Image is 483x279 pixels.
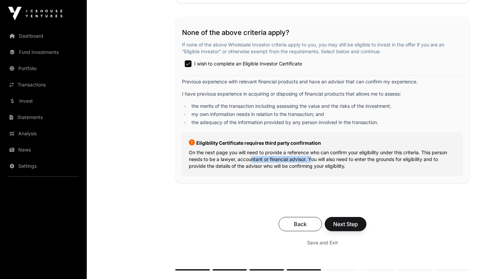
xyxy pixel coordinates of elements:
p: Eligibility Certificate requires third party confirmation [189,139,456,146]
li: the adequacy of the information provided by any person involved in the transaction. [189,119,463,126]
a: Fund Investments [5,45,81,60]
a: Statements [5,110,81,125]
li: my own information needs in relation to the transaction; and [189,111,463,118]
a: Portfolio [5,61,81,76]
button: Save and Exit [299,237,346,249]
span: Back [287,220,314,228]
a: Dashboard [5,28,81,43]
p: Previous experience with relevant financial products and have an advisor that can confirm my expe... [182,78,463,85]
button: Next Step [325,217,366,231]
a: News [5,142,81,157]
img: Icehouse Ventures Logo [8,7,62,20]
a: Analysis [5,126,81,141]
a: Transactions [5,77,81,92]
span: Save and Exit [307,239,338,246]
iframe: Chat Widget [449,246,483,279]
a: Invest [5,94,81,108]
a: Settings [5,159,81,174]
li: the merits of the transaction including assessing the value and the risks of the investment; [189,103,463,109]
p: On the next page you will need to provide a reference who can confirm your eligibility under this... [189,149,456,170]
p: If none of the above Wholesale Investor criteria apply to you, you may still be eligible to inves... [182,41,463,55]
span: Next Step [333,220,358,228]
h2: None of the above criteria apply? [182,28,463,37]
button: Back [279,217,322,231]
span: I wish to complete an Eligible Investor Certificate [194,60,302,67]
p: I have previous experience in acquiring or disposing of financial products that allows me to assess: [182,91,463,97]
